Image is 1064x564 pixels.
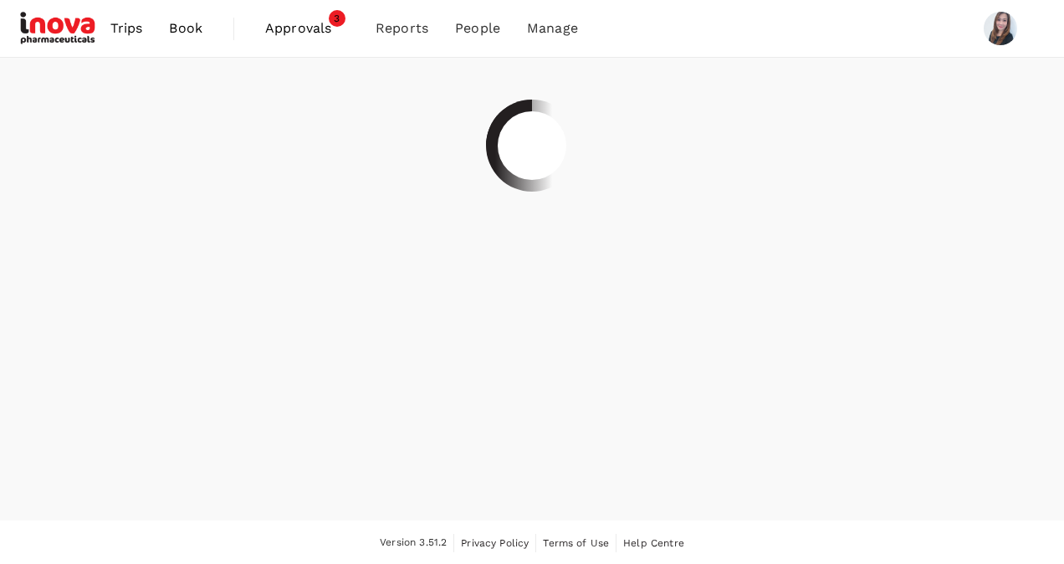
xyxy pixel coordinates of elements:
span: Reports [376,18,428,38]
span: People [455,18,500,38]
span: Terms of Use [543,537,609,549]
img: iNova Pharmaceuticals [20,10,97,47]
span: Approvals [265,18,349,38]
a: Privacy Policy [461,534,529,552]
span: Trips [110,18,143,38]
span: Book [169,18,202,38]
a: Terms of Use [543,534,609,552]
img: Jittima Samerphark [984,12,1017,45]
span: Version 3.51.2 [380,535,447,551]
span: 3 [329,10,345,27]
a: Help Centre [623,534,684,552]
span: Help Centre [623,537,684,549]
span: Privacy Policy [461,537,529,549]
span: Manage [527,18,578,38]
